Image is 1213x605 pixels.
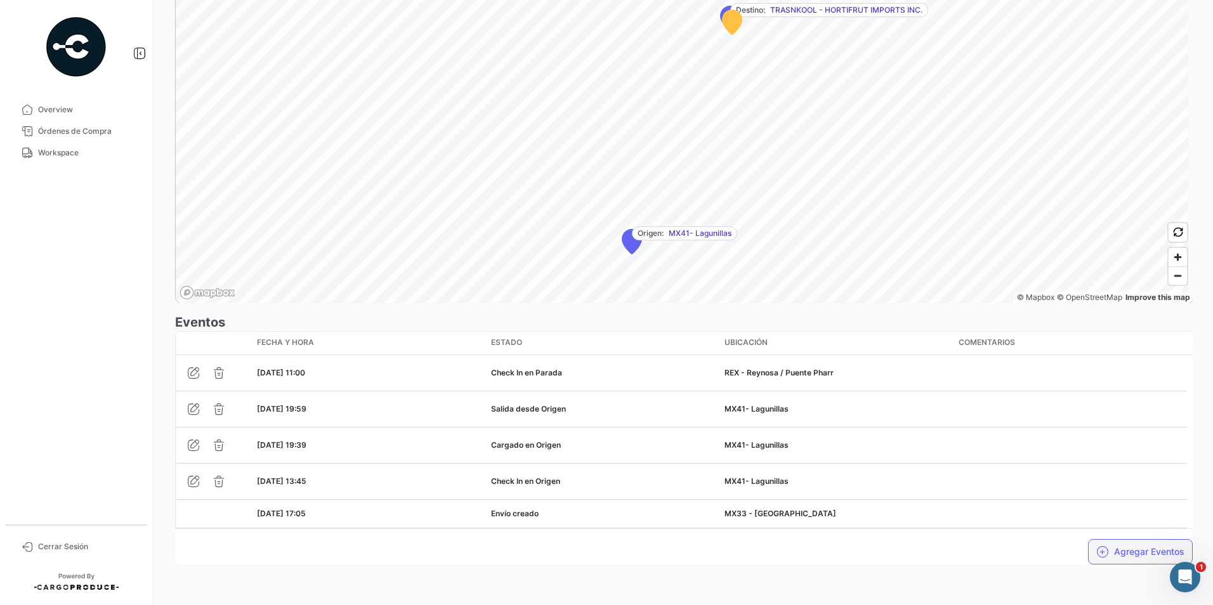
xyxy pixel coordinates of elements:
[180,285,235,300] a: Mapbox logo
[13,190,240,237] div: Profile image for AndrielleMuchas gracias, operador agregadoAndrielle•Hace 6h
[169,427,211,436] span: Mensajes
[26,254,212,268] div: Envíanos un mensaje
[10,120,142,142] a: Órdenes de Compra
[1169,267,1187,285] span: Zoom out
[218,20,241,43] div: Cerrar
[491,476,715,487] div: Check In en Origen
[725,508,948,519] div: MX33 - [GEOGRAPHIC_DATA]
[1170,562,1200,592] iframe: Intercom live chat
[257,337,314,348] span: Fecha y Hora
[1169,248,1187,266] button: Zoom in
[25,90,228,112] p: [PERSON_NAME] 👋
[252,332,486,355] datatable-header-cell: Fecha y Hora
[638,228,664,239] span: Origen:
[959,337,1015,348] span: Comentarios
[13,171,241,237] div: Mensaje recienteProfile image for AndrielleMuchas gracias, operador agregadoAndrielle•Hace 6h
[26,200,51,226] div: Profile image for Andrielle
[491,403,715,415] div: Salida desde Origen
[954,332,1188,355] datatable-header-cell: Comentarios
[38,147,137,159] span: Workspace
[10,99,142,120] a: Overview
[25,112,228,155] p: ¿Cómo podemos ayudarte?
[491,508,715,519] div: Envío creado
[25,28,123,41] img: logo
[148,20,174,46] div: Profile image for Juan
[736,4,765,16] span: Destino:
[1057,292,1122,302] a: OpenStreetMap
[50,427,77,436] span: Inicio
[257,368,305,377] span: [DATE] 11:00
[669,228,731,239] span: MX41- Lagunillas
[491,367,715,379] div: Check In en Parada
[725,439,948,451] div: MX41- Lagunillas
[44,15,108,79] img: powered-by.png
[1017,292,1054,302] a: Mapbox
[491,337,522,348] span: Estado
[1125,292,1190,302] a: Map feedback
[257,440,306,450] span: [DATE] 19:39
[98,213,140,226] div: • Hace 6h
[622,229,642,254] div: Map marker
[725,476,948,487] div: MX41- Lagunillas
[1088,539,1193,564] button: Agregar Eventos
[38,104,137,115] span: Overview
[770,4,922,16] span: TRASNKOOL - HORTIFRUT IMPORTS INC.
[1169,266,1187,285] button: Zoom out
[725,403,948,415] div: MX41- Lagunillas
[1196,562,1206,572] span: 1
[56,213,96,226] div: Andrielle
[10,142,142,164] a: Workspace
[26,181,228,195] div: Mensaje reciente
[175,313,1193,331] h3: Eventos
[725,337,768,348] span: Ubicación
[257,404,306,413] span: [DATE] 19:59
[486,332,720,355] datatable-header-cell: Estado
[491,439,715,451] div: Cargado en Origen
[38,126,137,137] span: Órdenes de Compra
[173,20,198,46] div: Profile image for Andrielle
[725,367,948,379] div: REX - Reynosa / Puente Pharr
[13,244,241,278] div: Envíanos un mensaje
[257,509,306,518] span: [DATE] 17:05
[722,10,742,35] div: Map marker
[38,541,137,552] span: Cerrar Sesión
[56,201,237,211] span: Muchas gracias, operador agregado
[257,476,306,486] span: [DATE] 13:45
[720,6,740,31] div: Map marker
[127,396,254,446] button: Mensajes
[719,332,954,355] datatable-header-cell: Ubicación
